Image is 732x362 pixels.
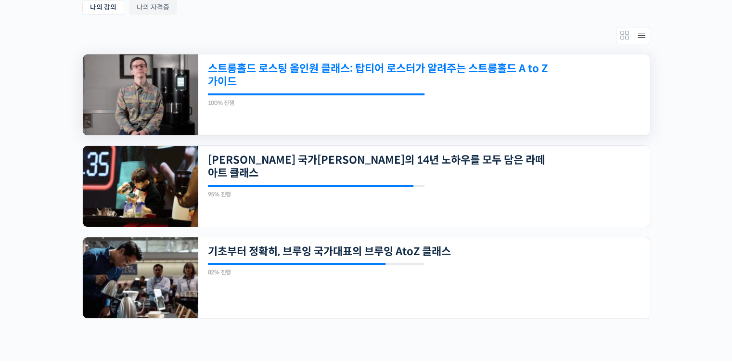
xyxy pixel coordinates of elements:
span: 홈 [30,308,36,316]
a: 홈 [3,294,64,318]
a: 기초부터 정확히, 브루잉 국가대표의 브루잉 AtoZ 클래스 [208,245,553,258]
div: 95% 진행 [208,192,424,197]
div: 82% 진행 [208,270,424,275]
div: 100% 진행 [208,100,424,106]
span: 설정 [149,308,160,316]
a: 대화 [64,294,124,318]
a: 설정 [124,294,185,318]
a: 스트롱홀드 로스팅 올인원 클래스: 탑티어 로스터가 알려주는 스트롱홀드 A to Z 가이드 [208,62,553,89]
a: [PERSON_NAME] 국가[PERSON_NAME]의 14년 노하우를 모두 담은 라떼아트 클래스 [208,154,553,180]
div: Members directory secondary navigation [616,27,650,44]
span: 대화 [88,309,100,316]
